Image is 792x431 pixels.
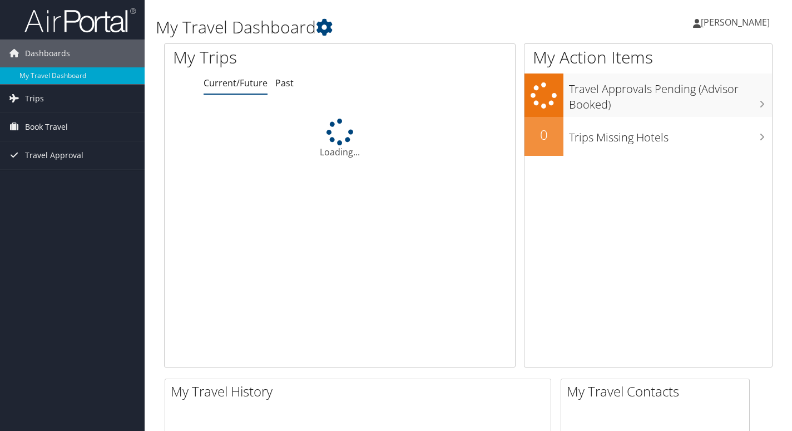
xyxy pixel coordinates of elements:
a: Past [275,77,294,89]
a: Current/Future [204,77,268,89]
h3: Trips Missing Hotels [569,124,772,145]
span: Travel Approval [25,141,83,169]
h1: My Action Items [524,46,772,69]
h2: My Travel History [171,382,551,401]
span: [PERSON_NAME] [701,16,770,28]
a: Travel Approvals Pending (Advisor Booked) [524,74,772,116]
div: Loading... [165,119,515,159]
span: Book Travel [25,113,68,141]
span: Trips [25,85,44,112]
img: airportal-logo.png [24,7,136,33]
a: [PERSON_NAME] [693,6,781,39]
h1: My Travel Dashboard [156,16,572,39]
h2: 0 [524,125,563,144]
h2: My Travel Contacts [567,382,749,401]
h3: Travel Approvals Pending (Advisor Booked) [569,76,772,112]
span: Dashboards [25,40,70,67]
a: 0Trips Missing Hotels [524,117,772,156]
h1: My Trips [173,46,360,69]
